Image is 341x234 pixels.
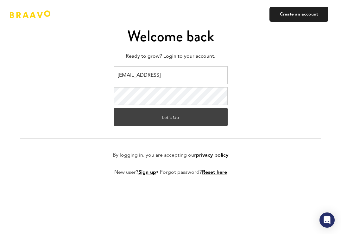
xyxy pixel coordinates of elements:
a: Sign up [138,170,156,175]
input: Email [114,66,228,84]
p: By logging in, you are accepting our [113,152,228,159]
a: Reset here [202,170,227,175]
span: Welcome back [127,25,214,47]
span: Support [13,4,36,10]
p: Ready to grow? Login to your account. [20,52,321,61]
div: Open Intercom Messenger [319,212,335,228]
a: Create an account [269,7,328,22]
p: New user? • Forgot password? [114,169,227,176]
a: privacy policy [196,153,228,158]
button: Let's Go [114,108,228,126]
